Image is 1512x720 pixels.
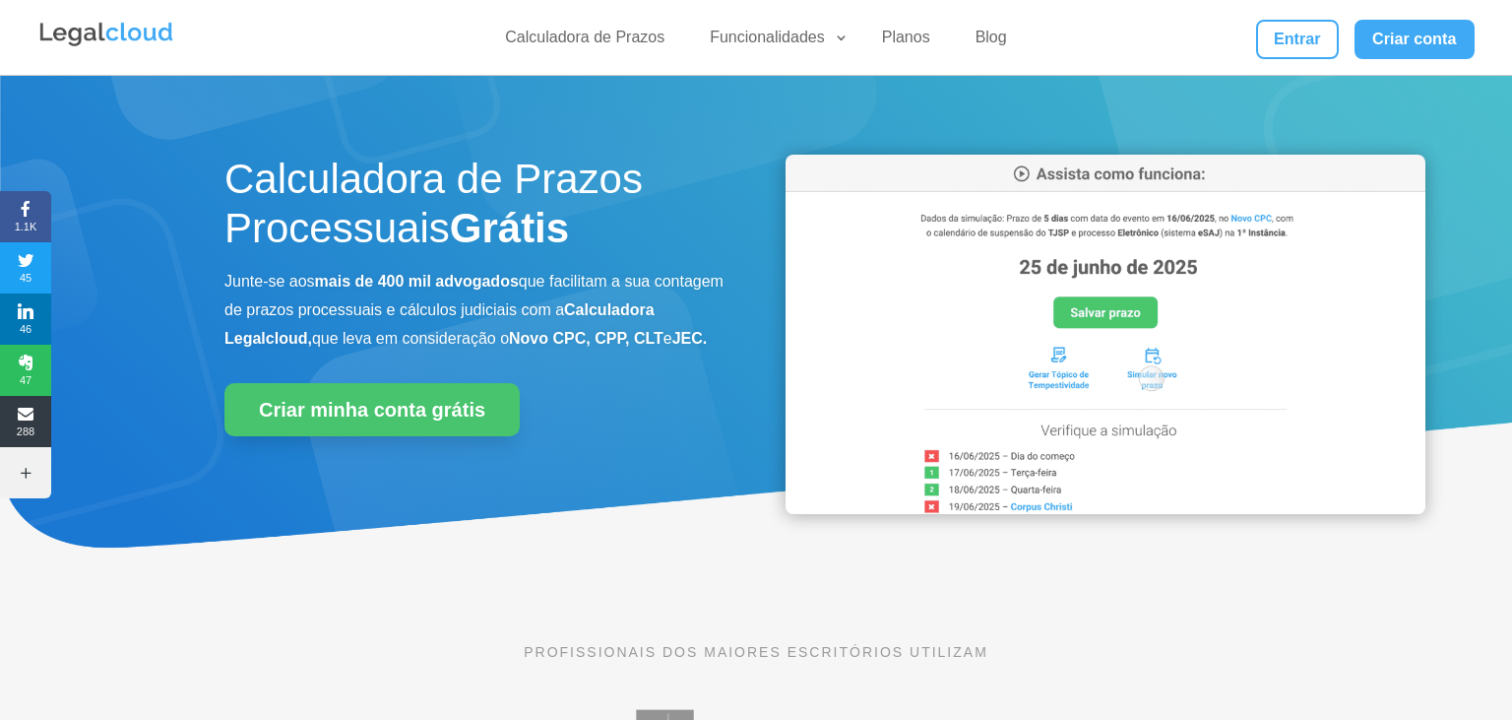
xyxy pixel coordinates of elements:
[493,28,676,56] a: Calculadora de Prazos
[224,383,520,436] a: Criar minha conta grátis
[224,268,726,353] p: Junte-se aos que facilitam a sua contagem de prazos processuais e cálculos judiciais com a que le...
[786,155,1425,514] img: Calculadora de Prazos Processuais da Legalcloud
[964,28,1019,56] a: Blog
[315,273,519,290] b: mais de 400 mil advogados
[698,28,849,56] a: Funcionalidades
[224,301,655,347] b: Calculadora Legalcloud,
[1256,20,1339,59] a: Entrar
[37,20,175,49] img: Legalcloud Logo
[870,28,942,56] a: Planos
[509,330,663,347] b: Novo CPC, CPP, CLT
[224,155,726,264] h1: Calculadora de Prazos Processuais
[224,641,1288,663] p: PROFISSIONAIS DOS MAIORES ESCRITÓRIOS UTILIZAM
[450,205,569,251] strong: Grátis
[786,500,1425,517] a: Calculadora de Prazos Processuais da Legalcloud
[1354,20,1475,59] a: Criar conta
[672,330,708,347] b: JEC.
[37,35,175,52] a: Logo da Legalcloud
